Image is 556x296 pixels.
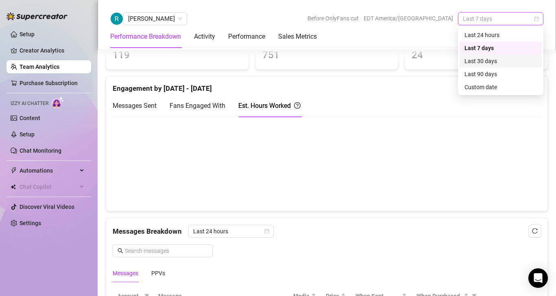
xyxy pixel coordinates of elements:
a: Creator Analytics [20,44,85,57]
div: Open Intercom Messenger [528,268,548,288]
div: Last 24 hours [460,29,542,42]
a: Chat Monitoring [20,147,61,154]
a: Setup [20,131,35,138]
div: Messages [113,269,138,278]
span: calendar [534,16,539,21]
span: Before OnlyFans cut [307,12,359,24]
span: Automations [20,164,77,177]
span: Last 7 days [463,13,539,25]
div: Engagement by [DATE] - [DATE] [113,77,541,94]
div: Performance Breakdown [110,32,181,42]
span: EDT America/[GEOGRAPHIC_DATA] [364,12,453,24]
span: Messages Sent [113,102,157,110]
span: reload [532,228,538,234]
a: Settings [20,220,41,226]
div: Performance [228,32,265,42]
span: Rebecca C [128,13,182,25]
span: thunderbolt [11,167,17,174]
div: Custom date [464,83,537,92]
div: Last 7 days [460,42,542,55]
a: Content [20,115,40,121]
span: search [118,248,123,254]
span: 119 [113,48,242,63]
img: AI Chatter [52,96,64,108]
div: Activity [194,32,215,42]
div: Last 90 days [460,68,542,81]
span: 751 [262,48,392,63]
div: Last 30 days [460,55,542,68]
span: question-circle [294,101,301,111]
img: Rebecca C [111,13,123,25]
div: Custom date [460,81,542,94]
span: calendar [264,229,269,234]
span: Izzy AI Chatter [11,100,48,107]
span: Chat Copilot [20,180,77,193]
div: Last 30 days [464,57,537,66]
a: Team Analytics [20,64,59,70]
div: Sales Metrics [278,32,317,42]
div: Last 90 days [464,70,537,79]
div: Est. Hours Worked [238,101,301,111]
span: Last 24 hours [193,225,269,237]
span: Fans Engaged With [170,102,225,110]
a: Discover Viral Videos [20,204,74,210]
span: 24 [412,48,541,63]
div: PPVs [151,269,165,278]
img: Chat Copilot [11,184,16,190]
div: Messages Breakdown [113,225,541,238]
img: logo-BBDzfeDw.svg [7,12,68,20]
input: Search messages [125,246,208,255]
div: Last 7 days [464,44,537,53]
div: Last 24 hours [464,31,537,39]
a: Setup [20,31,35,37]
a: Purchase Subscription [20,80,78,86]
